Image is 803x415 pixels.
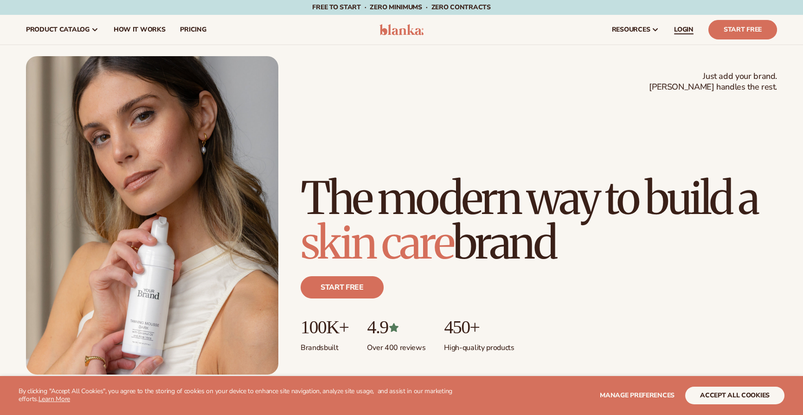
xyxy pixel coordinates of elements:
[708,20,777,39] a: Start Free
[173,15,213,45] a: pricing
[444,317,514,337] p: 450+
[367,337,425,353] p: Over 400 reviews
[367,317,425,337] p: 4.9
[600,387,675,404] button: Manage preferences
[379,24,424,35] img: logo
[685,387,784,404] button: accept all cookies
[301,215,453,271] span: skin care
[612,26,650,33] span: resources
[649,71,777,93] span: Just add your brand. [PERSON_NAME] handles the rest.
[106,15,173,45] a: How It Works
[674,26,694,33] span: LOGIN
[301,176,777,265] h1: The modern way to build a brand
[114,26,166,33] span: How It Works
[301,276,384,298] a: Start free
[301,317,348,337] p: 100K+
[600,391,675,400] span: Manage preferences
[312,3,490,12] span: Free to start · ZERO minimums · ZERO contracts
[26,26,90,33] span: product catalog
[26,56,278,375] img: Female holding tanning mousse.
[604,15,667,45] a: resources
[301,337,348,353] p: Brands built
[39,395,70,403] a: Learn More
[19,388,477,403] p: By clicking "Accept All Cookies", you agree to the storing of cookies on your device to enhance s...
[444,337,514,353] p: High-quality products
[180,26,206,33] span: pricing
[667,15,701,45] a: LOGIN
[19,15,106,45] a: product catalog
